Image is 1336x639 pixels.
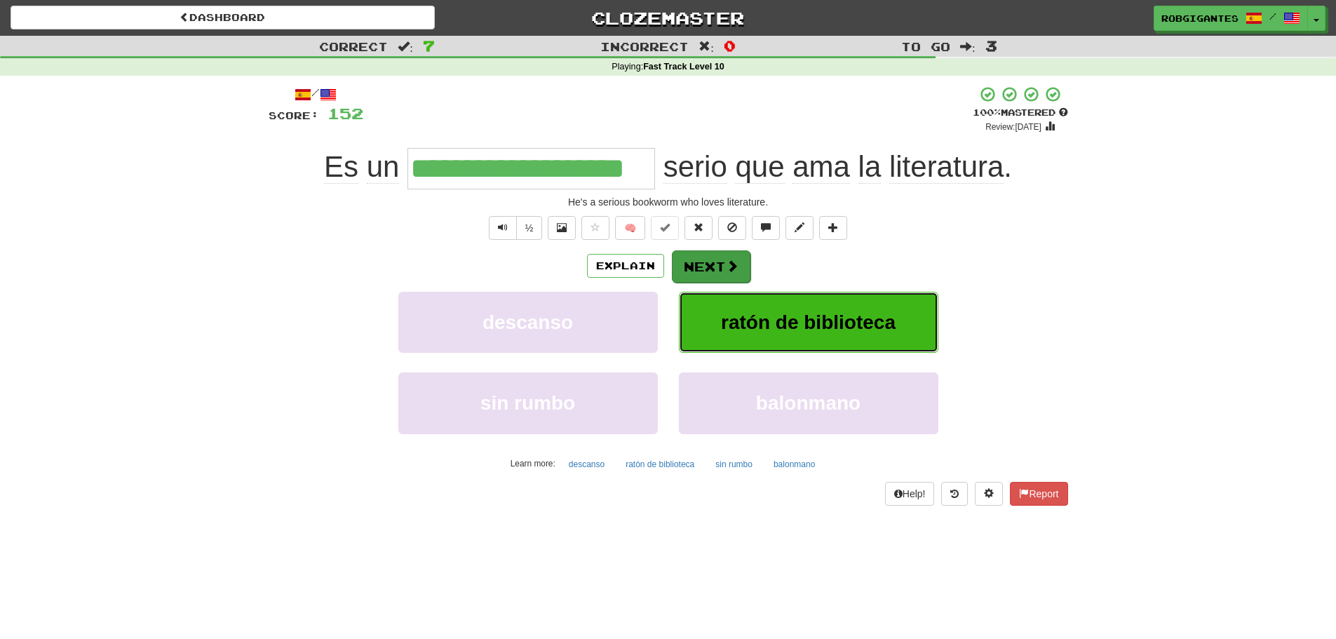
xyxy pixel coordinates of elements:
span: un [367,150,400,184]
button: Explain [587,254,664,278]
button: Ignore sentence (alt+i) [718,216,746,240]
div: Text-to-speech controls [486,216,543,240]
button: sin rumbo [708,454,760,475]
span: Incorrect [600,39,689,53]
button: Reset to 0% Mastered (alt+r) [684,216,713,240]
button: balonmano [679,372,938,433]
button: Help! [885,482,935,506]
button: ratón de biblioteca [679,292,938,353]
span: Score: [269,109,319,121]
a: Clozemaster [456,6,880,30]
span: To go [901,39,950,53]
button: Round history (alt+y) [941,482,968,506]
span: la [858,150,882,184]
button: Set this sentence to 100% Mastered (alt+m) [651,216,679,240]
button: Show image (alt+x) [548,216,576,240]
span: Correct [319,39,388,53]
span: : [960,41,976,53]
span: / [1269,11,1276,21]
span: descanso [483,311,573,333]
button: Report [1010,482,1067,506]
span: 7 [423,37,435,54]
button: descanso [398,292,658,353]
button: Edit sentence (alt+d) [785,216,814,240]
span: ratón de biblioteca [721,311,896,333]
button: descanso [561,454,612,475]
span: Robgigantes [1161,12,1239,25]
span: 100 % [973,107,1001,118]
span: Es [324,150,358,184]
div: Mastered [973,107,1068,119]
span: : [699,41,714,53]
span: : [398,41,413,53]
span: balonmano [756,392,861,414]
button: Play sentence audio (ctl+space) [489,216,517,240]
button: 🧠 [615,216,645,240]
strong: Fast Track Level 10 [643,62,724,72]
button: Add to collection (alt+a) [819,216,847,240]
span: 0 [724,37,736,54]
button: balonmano [766,454,823,475]
button: sin rumbo [398,372,658,433]
a: Robgigantes / [1154,6,1308,31]
span: . [655,150,1012,184]
div: He's a serious bookworm who loves literature. [269,195,1068,209]
button: ½ [516,216,543,240]
button: ratón de biblioteca [618,454,702,475]
div: / [269,86,363,103]
span: 3 [985,37,997,54]
span: sin rumbo [480,392,575,414]
span: serio [663,150,727,184]
button: Next [672,250,750,283]
button: Discuss sentence (alt+u) [752,216,780,240]
span: 152 [328,105,363,122]
span: que [735,150,784,184]
button: Favorite sentence (alt+f) [581,216,609,240]
small: Review: [DATE] [985,122,1041,132]
span: ama [792,150,850,184]
small: Learn more: [511,459,555,469]
a: Dashboard [11,6,435,29]
span: literatura [889,150,1004,184]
